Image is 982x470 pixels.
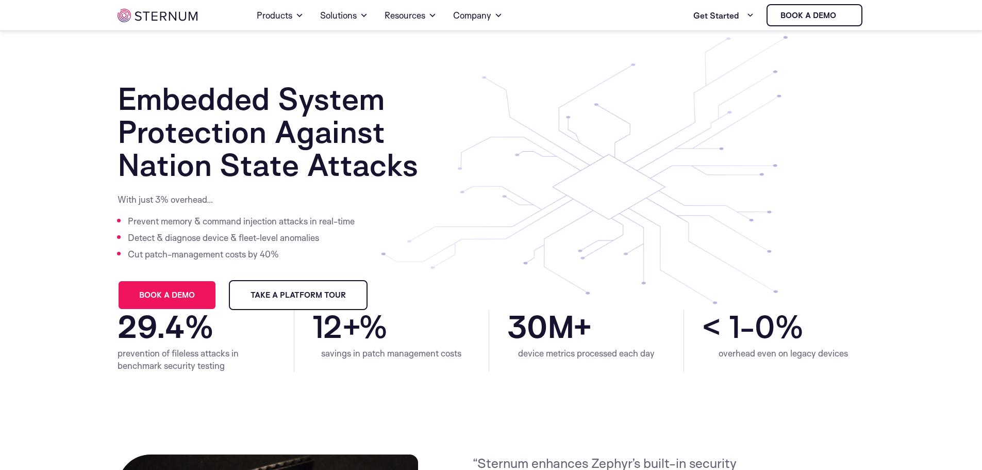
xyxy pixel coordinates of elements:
li: Detect & diagnose device & fleet-level anomalies [128,230,357,246]
span: % [185,310,276,343]
li: Cut patch-management costs by 40% [128,246,357,263]
div: device metrics processed each day [507,347,665,360]
a: Book a demo [118,280,217,310]
span: Take a Platform Tour [251,291,346,299]
a: Solutions [320,1,368,30]
span: < 1- [702,310,755,343]
a: Get Started [693,5,754,26]
a: Products [257,1,304,30]
img: sternum iot [840,11,848,20]
img: sternum iot [118,9,197,22]
p: With just 3% overhead… [118,193,357,206]
a: Book a demo [767,4,862,26]
span: 0 [755,310,775,343]
div: savings in patch management costs [312,347,471,360]
a: Company [453,1,503,30]
span: 30 [507,310,547,343]
span: Book a demo [139,291,195,299]
span: % [775,310,864,343]
a: Take a Platform Tour [229,280,368,310]
div: prevention of fileless attacks in benchmark security testing [118,347,276,372]
li: Prevent memory & command injection attacks in real-time [128,213,357,230]
a: Resources [385,1,437,30]
span: 29.4 [118,310,185,343]
span: 12 [312,310,342,343]
div: overhead even on legacy devices [702,347,864,360]
h1: Embedded System Protection Against Nation State Attacks [118,82,471,181]
span: +% [342,310,471,343]
span: M+ [547,310,665,343]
